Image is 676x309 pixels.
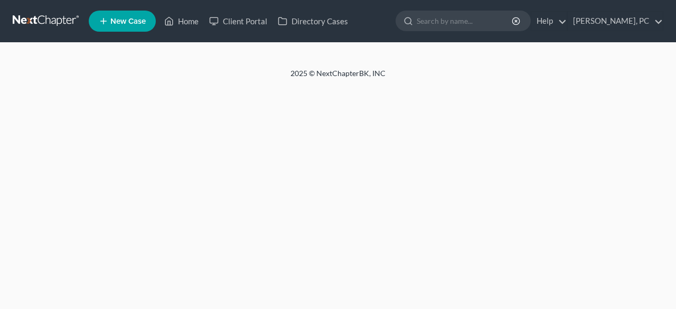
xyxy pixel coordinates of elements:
[417,11,513,31] input: Search by name...
[273,12,353,31] a: Directory Cases
[568,12,663,31] a: [PERSON_NAME], PC
[110,17,146,25] span: New Case
[159,12,204,31] a: Home
[37,68,639,87] div: 2025 © NextChapterBK, INC
[531,12,567,31] a: Help
[204,12,273,31] a: Client Portal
